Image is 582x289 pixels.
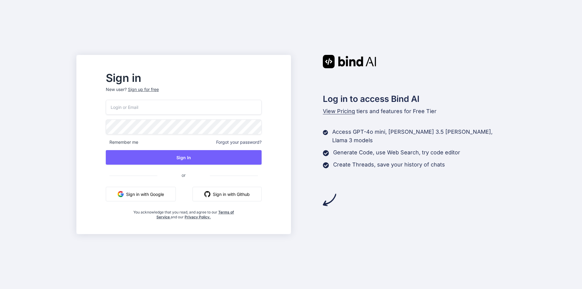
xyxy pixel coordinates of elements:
h2: Sign in [106,73,262,83]
p: New user? [106,86,262,100]
p: Generate Code, use Web Search, try code editor [333,148,460,157]
img: arrow [323,193,336,207]
span: View Pricing [323,108,355,114]
div: Sign up for free [128,86,159,92]
span: Forgot your password? [216,139,262,145]
p: Access GPT-4o mini, [PERSON_NAME] 3.5 [PERSON_NAME], Llama 3 models [332,128,506,145]
img: Bind AI logo [323,55,376,68]
div: You acknowledge that you read, and agree to our and our [132,206,236,220]
button: Sign in with Google [106,187,176,201]
a: Privacy Policy. [185,215,211,219]
img: google [118,191,124,197]
p: Create Threads, save your history of chats [333,160,445,169]
p: tiers and features for Free Tier [323,107,506,116]
h2: Log in to access Bind AI [323,92,506,105]
input: Login or Email [106,100,262,115]
button: Sign In [106,150,262,165]
a: Terms of Service [156,210,234,219]
span: Remember me [106,139,138,145]
img: github [204,191,210,197]
span: or [157,168,210,183]
button: Sign in with Github [192,187,262,201]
